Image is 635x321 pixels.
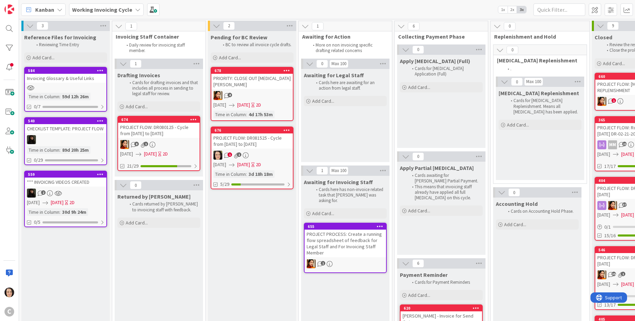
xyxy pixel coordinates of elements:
img: PM [307,259,316,268]
span: 1 [321,261,325,265]
span: [DATE] [213,161,226,168]
span: : [59,208,60,216]
span: 1 [144,142,148,146]
span: 2 [41,190,46,195]
div: 584 [28,68,106,73]
span: Add Card... [32,54,55,61]
div: 540CHECKLIST TEMPLATE: PROJECT FLOW [25,118,106,133]
b: Working Invoicing Cycle [72,6,132,13]
span: 15/16 [604,232,616,239]
span: 2x [508,6,517,13]
div: Max 100 [331,169,346,172]
span: Add Card... [126,103,148,110]
li: Cards for [MEDICAL_DATA] Replenishment. Means all [MEDICAL_DATA] has been applied. [507,98,580,115]
div: 584Invoicing Glossary & Useful Links [25,68,106,83]
span: 0/5 [34,219,40,226]
span: [DATE] [621,281,634,288]
div: 59d 12h 26m [60,93,90,100]
li: . [504,66,579,72]
img: PM [597,97,606,106]
span: 1 [316,167,328,175]
span: 0 / 1 [604,223,611,231]
span: Add Card... [408,292,430,298]
span: 0 [508,188,520,197]
span: [DATE] [27,199,40,206]
div: 678 [214,68,293,73]
span: [DATE] [120,150,133,158]
span: 0/29 [34,157,43,164]
div: 655 [305,223,386,230]
div: Max 100 [526,80,541,83]
span: 0 [507,46,518,54]
span: 0 [316,60,328,68]
div: *** INVOICING VIDEOS CREATED [25,178,106,187]
span: [DATE] [597,281,610,288]
div: BL [211,151,293,160]
span: 1 [621,272,625,276]
li: Cards for Payment Reminders [408,280,482,285]
a: 559*** INVOICING VIDEOS CREATEDES[DATE][DATE]2DTime in Column:30d 9h 24m0/5 [24,171,107,227]
li: Cards awaiting for [PERSON_NAME] Partial Payment. [408,173,482,184]
span: 1 [125,22,137,30]
span: Add Card... [408,84,430,90]
span: Pending for BC Review [211,34,267,41]
span: 6 [408,22,420,30]
span: Collecting Payment Phase [398,33,479,40]
span: Add Card... [312,98,334,104]
span: : [246,170,247,178]
span: [DATE] [237,161,250,168]
div: PRIORITY: CLOSE OUT [MEDICAL_DATA][PERSON_NAME] [211,74,293,89]
span: [DATE] [597,151,610,158]
div: MM [608,140,617,149]
span: Returned by Breanna [117,193,191,200]
span: 0 [130,181,142,189]
div: PM [211,91,293,100]
li: Daily review for invoicing staff member. [123,42,198,54]
span: 21/29 [127,162,138,170]
span: Accounting Hold [496,200,538,207]
div: PROJECT FLOW: DR081525 - Cycle from [DATE] to [DATE] [211,133,293,149]
span: Apply Retainer (Full) [400,58,470,64]
div: Time in Column [213,111,246,118]
a: 678PRIORITY: CLOSE OUT [MEDICAL_DATA][PERSON_NAME]PM[DATE][DATE]2DTime in Column:4d 17h 53m [211,67,294,121]
div: Time in Column [27,208,59,216]
div: 678PRIORITY: CLOSE OUT [MEDICAL_DATA][PERSON_NAME] [211,68,293,89]
div: 4d 17h 53m [247,111,275,118]
span: [DATE] [51,199,64,206]
span: Drafting Invoices [117,72,160,79]
div: 2D [69,199,75,206]
span: : [59,146,60,154]
span: Awaiting for Action [302,33,383,40]
span: 4 [228,93,232,97]
span: Reference Files for Invoicing [24,34,96,41]
span: Add Card... [603,60,625,67]
li: Cards for [MEDICAL_DATA] Application (Full) [408,66,482,77]
div: Time in Column [213,170,246,178]
span: 2 [223,22,235,30]
div: 3d 18h 18m [247,170,275,178]
div: 89d 20h 25m [60,146,90,154]
div: ES [25,135,106,144]
li: BC to review all invoice cycle drafts. [219,42,292,48]
span: Add Card... [219,54,241,61]
div: 676PROJECT FLOW: DR081525 - Cycle from [DATE] to [DATE] [211,127,293,149]
span: 0 [511,78,523,86]
div: 655PROJECT PROCESS: Create a running flow spreadsheet of feedback for Legal Staff and For Invoici... [305,223,386,257]
li: Cards here has non-invoice related task that [PERSON_NAME] was asking for. [312,187,386,204]
span: 0 [504,22,516,30]
div: 30d 9h 24m [60,208,88,216]
span: Replenishment and Hold [494,33,581,40]
span: 9 [607,22,619,30]
span: Add Card... [312,210,334,217]
span: [DATE] [237,101,250,109]
span: Payment Reminder [400,271,448,278]
div: 584 [25,68,106,74]
div: 2D [163,150,168,158]
span: 3x [517,6,526,13]
div: Time in Column [27,146,59,154]
span: 1x [498,6,508,13]
span: 1 [228,152,232,157]
div: 620 [404,306,482,311]
a: 655PROJECT PROCESS: Create a running flow spreadsheet of feedback for Legal Staff and For Invoici... [304,223,387,273]
span: Add Card... [126,220,148,226]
